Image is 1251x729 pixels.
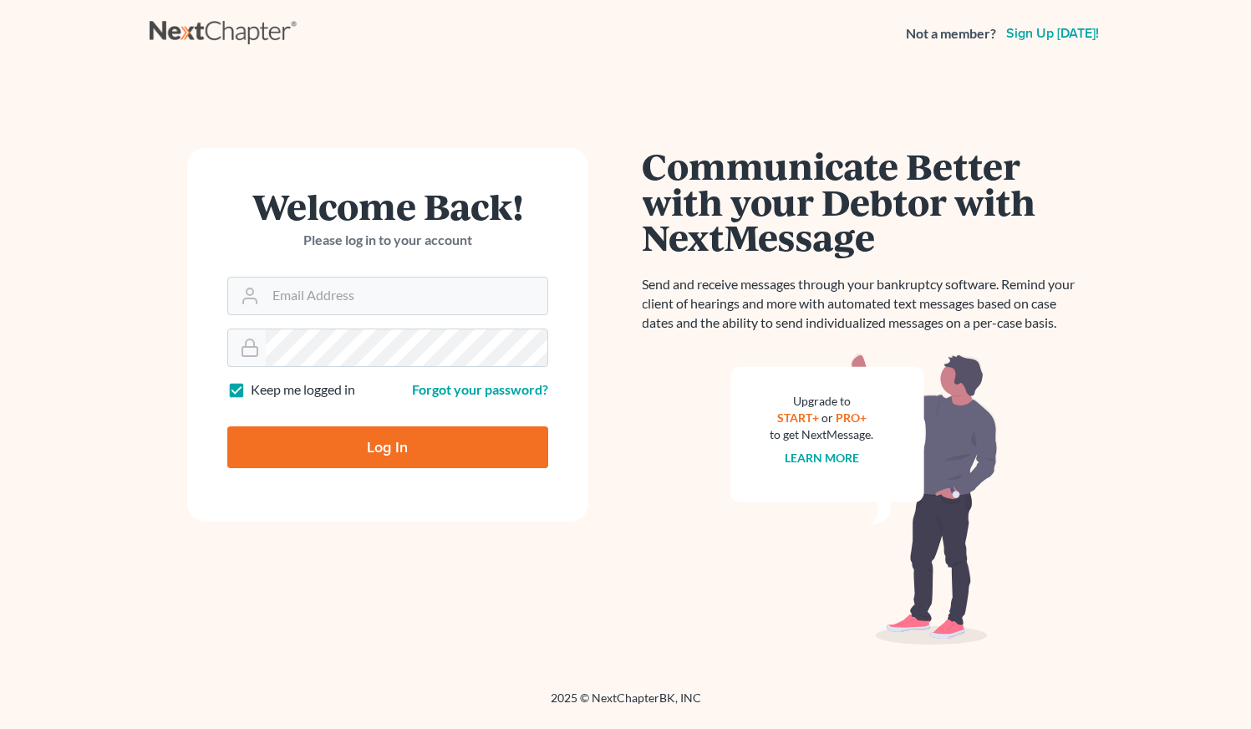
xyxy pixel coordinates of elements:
[150,690,1102,720] div: 2025 © NextChapterBK, INC
[227,426,548,468] input: Log In
[227,188,548,224] h1: Welcome Back!
[251,380,355,400] label: Keep me logged in
[821,410,833,425] span: or
[836,410,867,425] a: PRO+
[777,410,819,425] a: START+
[1003,27,1102,40] a: Sign up [DATE]!
[770,426,874,443] div: to get NextMessage.
[906,24,996,43] strong: Not a member?
[412,381,548,397] a: Forgot your password?
[227,231,548,250] p: Please log in to your account
[770,393,874,410] div: Upgrade to
[643,275,1086,333] p: Send and receive messages through your bankruptcy software. Remind your client of hearings and mo...
[266,278,547,314] input: Email Address
[730,353,998,645] img: nextmessage_bg-59042aed3d76b12b5cd301f8e5b87938c9018125f34e5fa2b7a6b67550977c72.svg
[785,451,859,465] a: Learn more
[643,148,1086,255] h1: Communicate Better with your Debtor with NextMessage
